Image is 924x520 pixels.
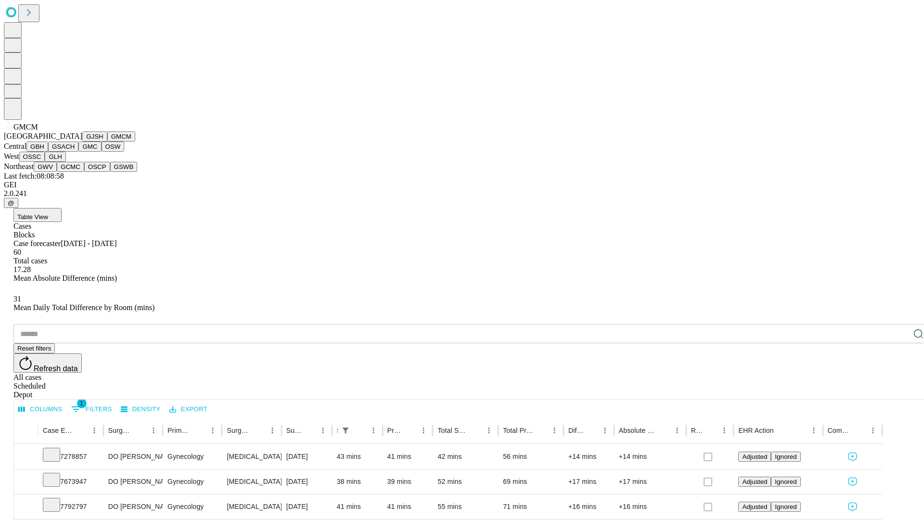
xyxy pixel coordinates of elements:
span: Case forecaster [13,239,61,247]
button: Export [167,402,210,417]
button: GJSH [82,131,107,142]
button: Menu [417,424,430,437]
button: GSACH [48,142,78,152]
div: [DATE] [286,444,327,469]
div: DO [PERSON_NAME] [PERSON_NAME] [108,469,158,494]
button: Adjusted [738,452,771,462]
div: Primary Service [167,427,192,434]
div: [DATE] [286,469,327,494]
span: 31 [13,295,21,303]
div: 2.0.241 [4,189,920,198]
button: Show filters [339,424,352,437]
span: Adjusted [742,503,767,510]
div: Absolute Difference [619,427,656,434]
div: +14 mins [619,444,681,469]
span: Reset filters [17,345,51,352]
button: Menu [367,424,380,437]
button: GCMC [57,162,84,172]
span: Table View [17,213,48,221]
div: 43 mins [337,444,378,469]
div: Case Epic Id [43,427,73,434]
div: 41 mins [387,494,428,519]
button: Sort [853,424,866,437]
div: [MEDICAL_DATA] WITH [MEDICAL_DATA] AND/OR [MEDICAL_DATA] WITH OR WITHOUT D&C [227,494,276,519]
div: Difference [568,427,584,434]
button: GWV [34,162,57,172]
button: Menu [866,424,880,437]
button: Show filters [69,402,115,417]
span: Mean Daily Total Difference by Room (mins) [13,303,154,312]
span: 1 [77,399,87,408]
div: 56 mins [503,444,559,469]
div: Gynecology [167,469,217,494]
div: 52 mins [437,469,493,494]
div: 38 mins [337,469,378,494]
div: Gynecology [167,444,217,469]
div: [MEDICAL_DATA] WITH [MEDICAL_DATA] AND/OR [MEDICAL_DATA] WITH OR WITHOUT D&C [227,444,276,469]
span: West [4,152,19,160]
span: Adjusted [742,478,767,485]
div: 71 mins [503,494,559,519]
button: Sort [403,424,417,437]
button: GBH [26,142,48,152]
button: Menu [670,424,684,437]
div: Comments [828,427,852,434]
div: 41 mins [337,494,378,519]
button: Table View [13,208,62,222]
button: Adjusted [738,477,771,487]
button: Ignored [771,477,800,487]
button: GLH [45,152,65,162]
button: OSCP [84,162,110,172]
button: Menu [147,424,160,437]
span: 60 [13,248,21,256]
button: Menu [88,424,101,437]
div: +16 mins [568,494,609,519]
button: Ignored [771,502,800,512]
button: Sort [704,424,718,437]
span: @ [8,199,14,207]
button: Menu [266,424,279,437]
div: DO [PERSON_NAME] [PERSON_NAME] [108,494,158,519]
button: Sort [353,424,367,437]
button: Sort [775,424,788,437]
span: GMCM [13,123,38,131]
span: Total cases [13,257,47,265]
div: Total Scheduled Duration [437,427,468,434]
span: Adjusted [742,453,767,460]
div: 41 mins [387,444,428,469]
button: Menu [548,424,561,437]
div: [MEDICAL_DATA] WITH [MEDICAL_DATA] AND/OR [MEDICAL_DATA] WITH OR WITHOUT D&C [227,469,276,494]
button: Sort [252,424,266,437]
button: Sort [585,424,598,437]
div: 39 mins [387,469,428,494]
button: Sort [534,424,548,437]
button: Refresh data [13,353,82,373]
button: OSW [102,142,125,152]
div: Surgery Date [286,427,302,434]
div: 42 mins [437,444,493,469]
button: Adjusted [738,502,771,512]
button: Sort [303,424,316,437]
span: Last fetch: 08:08:58 [4,172,64,180]
span: Ignored [775,503,796,510]
button: Ignored [771,452,800,462]
span: Ignored [775,478,796,485]
button: Sort [657,424,670,437]
div: 7278857 [43,444,99,469]
span: Mean Absolute Difference (mins) [13,274,117,282]
button: Menu [482,424,496,437]
span: Central [4,142,26,150]
div: Gynecology [167,494,217,519]
div: [DATE] [286,494,327,519]
span: [GEOGRAPHIC_DATA] [4,132,82,140]
button: Expand [19,449,33,466]
button: Menu [598,424,612,437]
div: +16 mins [619,494,681,519]
button: Menu [718,424,731,437]
button: Menu [807,424,821,437]
div: +17 mins [619,469,681,494]
span: Ignored [775,453,796,460]
div: +17 mins [568,469,609,494]
div: 1 active filter [339,424,352,437]
div: 7673947 [43,469,99,494]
